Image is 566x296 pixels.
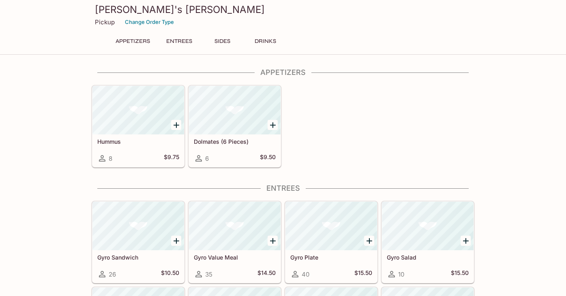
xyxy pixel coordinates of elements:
div: Hummus [92,86,184,134]
button: Sides [204,36,240,47]
h3: [PERSON_NAME]'s [PERSON_NAME] [95,3,471,16]
button: Entrees [161,36,197,47]
h5: Gyro Plate [290,254,372,261]
h5: $9.75 [164,153,179,163]
a: Gyro Plate40$15.50 [285,201,377,283]
h5: Gyro Value Meal [194,254,276,261]
a: Gyro Sandwich26$10.50 [92,201,184,283]
h5: $14.50 [257,269,276,279]
button: Add Dolmates (6 Pieces) [268,120,278,130]
div: Gyro Sandwich [92,202,184,250]
span: 40 [302,270,309,278]
span: 8 [109,155,112,162]
span: 35 [205,270,212,278]
div: Gyro Plate [285,202,377,250]
button: Add Gyro Sandwich [171,236,181,246]
h5: $9.50 [260,153,276,163]
div: Gyro Salad [382,202,474,250]
button: Add Gyro Plate [364,236,374,246]
button: Appetizers [111,36,154,47]
p: Pickup [95,18,115,26]
h5: $15.50 [354,269,372,279]
button: Drinks [247,36,283,47]
a: Gyro Salad10$15.50 [382,201,474,283]
button: Change Order Type [121,16,178,28]
h5: Hummus [97,138,179,145]
h5: Dolmates (6 Pieces) [194,138,276,145]
h4: Entrees [92,184,474,193]
span: 10 [398,270,404,278]
a: Gyro Value Meal35$14.50 [189,201,281,283]
button: Add Hummus [171,120,181,130]
h5: Gyro Salad [387,254,469,261]
button: Add Gyro Salad [461,236,471,246]
h4: Appetizers [92,68,474,77]
div: Gyro Value Meal [189,202,281,250]
span: 26 [109,270,116,278]
a: Hummus8$9.75 [92,85,184,167]
h5: $15.50 [451,269,469,279]
span: 6 [205,155,209,162]
button: Add Gyro Value Meal [268,236,278,246]
h5: Gyro Sandwich [97,254,179,261]
div: Dolmates (6 Pieces) [189,86,281,134]
a: Dolmates (6 Pieces)6$9.50 [189,85,281,167]
h5: $10.50 [161,269,179,279]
